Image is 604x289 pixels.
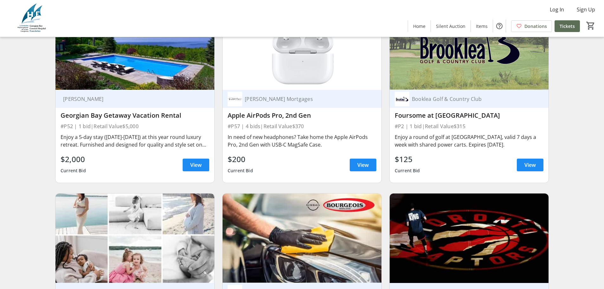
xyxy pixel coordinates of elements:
div: Georgian Bay Getaway Vacation Rental [61,112,209,119]
img: Georgian Bay Getaway Vacation Rental [55,1,214,90]
a: View [183,159,209,171]
div: Enjoy a round of golf at [GEOGRAPHIC_DATA], valid 7 days a week with shared power carts. Expires ... [395,133,543,148]
div: #P2 | 1 bid | Retail Value $315 [395,122,543,131]
span: Donations [524,23,547,30]
div: Foursome at [GEOGRAPHIC_DATA] [395,112,543,119]
img: Booklea Golf & Country Club [395,92,409,106]
a: Donations [511,20,552,32]
span: View [524,161,536,169]
span: View [190,161,202,169]
span: Sign Up [577,6,595,13]
div: Current Bid [228,165,253,176]
div: $125 [395,154,420,165]
div: $200 [228,154,253,165]
div: Booklea Golf & Country Club [409,96,536,102]
span: View [357,161,369,169]
div: [PERSON_NAME] [61,96,202,102]
div: #P57 | 4 bids | Retail Value $370 [228,122,376,131]
span: Home [413,23,425,30]
img: Photography Session [55,194,214,283]
span: Tickets [560,23,575,30]
img: Platinum Level Auto Detailing at Bourgeois Nissan [223,194,381,283]
img: Toronto Raptors vs Washington Wizards, November 21 [390,194,549,283]
a: Items [471,20,493,32]
div: #P52 | 1 bid | Retail Value $5,000 [61,122,209,131]
div: Current Bid [395,165,420,176]
a: Home [408,20,431,32]
span: Items [476,23,488,30]
div: In need of new headphones? Take home the Apple AirPods Pro, 2nd Gen with USB-C MagSafe Case. [228,133,376,148]
img: Foursome at Brooklea Golf & Country Club [390,1,549,90]
div: $2,000 [61,154,86,165]
img: Apple AirPods Pro, 2nd Gen [223,1,381,90]
button: Help [493,20,506,32]
img: Georgian Bay General Hospital Foundation's Logo [4,3,60,34]
a: View [350,159,376,171]
div: Apple AirPods Pro, 2nd Gen [228,112,376,119]
button: Log In [545,4,569,15]
span: Log In [550,6,564,13]
div: [PERSON_NAME] Mortgages [242,96,369,102]
button: Sign Up [572,4,600,15]
div: Enjoy a 5-day stay ([DATE]-[DATE]) at this year round luxury retreat. Furnished and designed for ... [61,133,209,148]
a: View [517,159,543,171]
button: Cart [585,20,596,31]
span: Silent Auction [436,23,465,30]
div: Current Bid [61,165,86,176]
a: Silent Auction [431,20,471,32]
img: Rachel Adams Mortgages [228,92,242,106]
a: Tickets [555,20,580,32]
